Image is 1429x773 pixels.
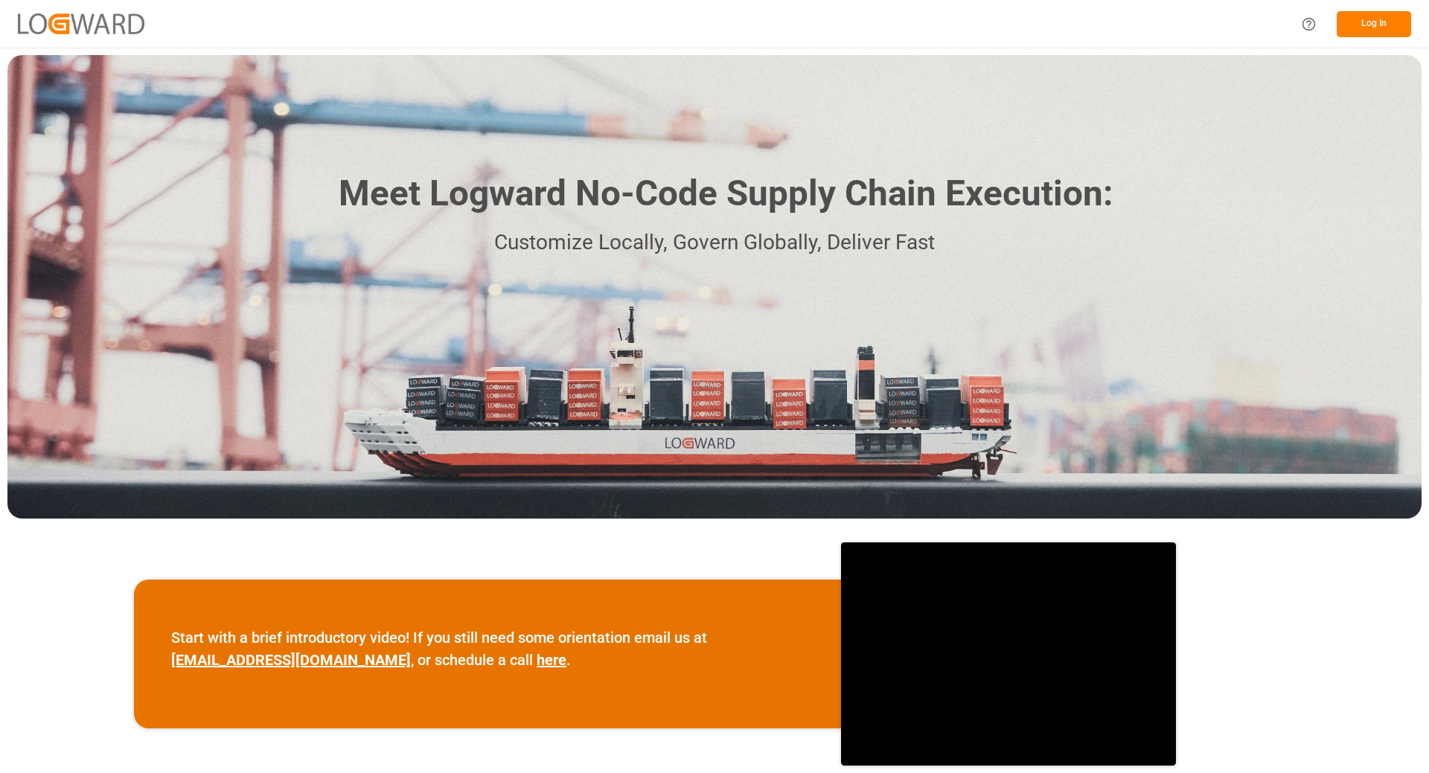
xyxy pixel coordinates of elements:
button: Help Center [1292,7,1326,41]
a: [EMAIL_ADDRESS][DOMAIN_NAME] [171,651,411,669]
button: Log In [1337,11,1411,37]
p: Start with a brief introductory video! If you still need some orientation email us at , or schedu... [171,626,804,671]
h1: Meet Logward No-Code Supply Chain Execution: [339,167,1113,220]
p: Customize Locally, Govern Globally, Deliver Fast [316,226,1113,260]
a: here [537,651,566,669]
img: Logward_new_orange.png [18,13,144,33]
